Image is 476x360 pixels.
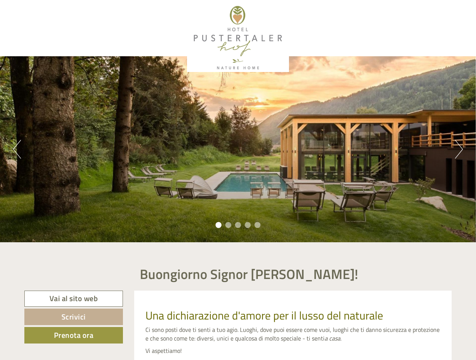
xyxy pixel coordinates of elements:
[140,267,358,282] h1: Buongiorno Signor [PERSON_NAME]!
[24,309,123,325] a: Scrivici
[145,346,441,355] p: Vi aspettiamo!
[455,140,463,159] button: Next
[24,327,123,343] a: Prenota ora
[13,140,21,159] button: Previous
[325,334,328,343] em: a
[24,291,123,307] a: Vai al sito web
[145,307,383,324] span: Una dichiarazione d'amore per il lusso del naturale
[145,325,441,343] p: Ci sono posti dove ti senti a tuo agio. Luoghi, dove puoi essere come vuoi, luoghi che ti danno s...
[329,334,340,343] em: casa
